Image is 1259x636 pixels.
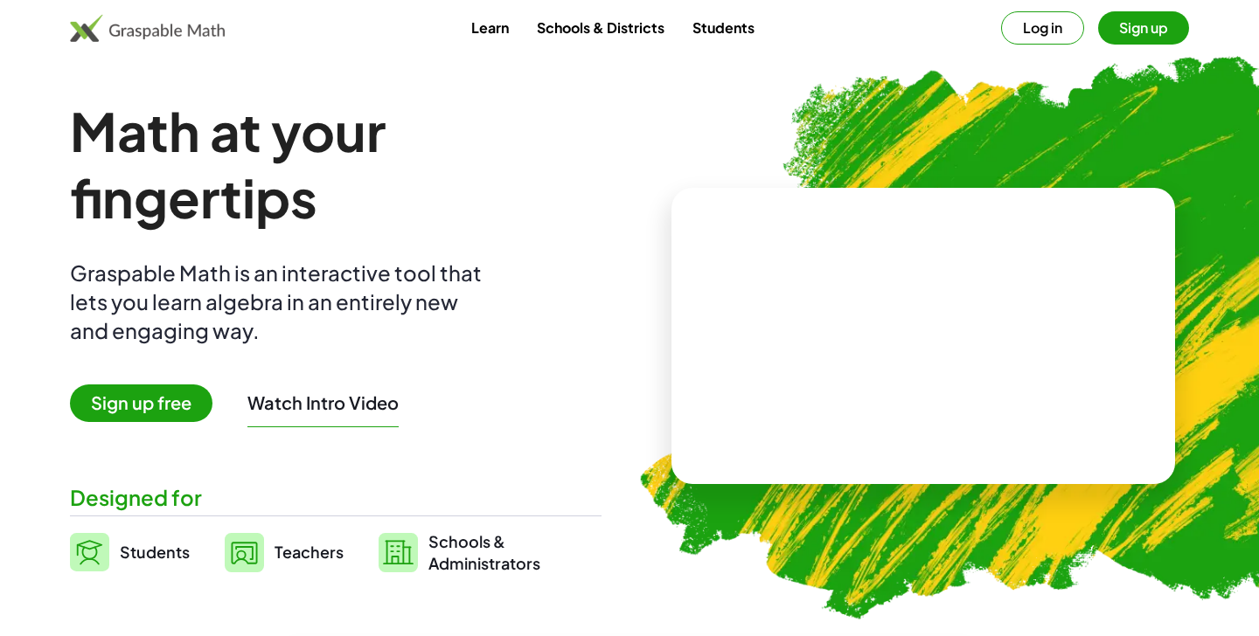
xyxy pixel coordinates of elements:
a: Schools & Districts [523,11,678,44]
a: Learn [457,11,523,44]
img: svg%3e [379,533,418,572]
div: Graspable Math is an interactive tool that lets you learn algebra in an entirely new and engaging... [70,259,490,345]
button: Watch Intro Video [247,391,399,414]
button: Sign up [1098,11,1189,45]
span: Students [120,542,190,562]
a: Students [678,11,769,44]
span: Schools & Administrators [428,530,540,574]
div: Designed for [70,483,602,512]
img: svg%3e [225,533,264,572]
h1: Math at your fingertips [70,98,602,231]
span: Sign up free [70,384,212,422]
span: Teachers [275,542,344,562]
a: Schools &Administrators [379,530,540,574]
button: Log in [1001,11,1084,45]
a: Students [70,530,190,574]
img: svg%3e [70,533,109,571]
video: What is this? This is dynamic math notation. Dynamic math notation plays a central role in how Gr... [792,271,1054,402]
a: Teachers [225,530,344,574]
